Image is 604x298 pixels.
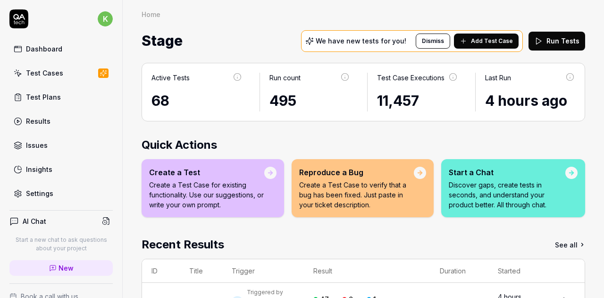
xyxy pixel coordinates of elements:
a: See all [555,236,585,253]
th: Result [304,259,430,283]
th: Started [488,259,543,283]
span: k [98,11,113,26]
button: k [98,9,113,28]
div: Reproduce a Bug [299,167,414,178]
p: We have new tests for you! [316,38,406,44]
div: Test Cases [26,68,63,78]
span: New [59,263,74,273]
th: ID [142,259,180,283]
div: 495 [269,90,351,111]
th: Title [180,259,222,283]
div: Home [142,9,160,19]
h2: Quick Actions [142,136,585,153]
h4: AI Chat [23,216,46,226]
p: Discover gaps, create tests in seconds, and understand your product better. All through chat. [449,180,565,210]
a: Settings [9,184,113,203]
div: Active Tests [151,73,190,83]
div: Results [26,116,50,126]
a: Issues [9,136,113,154]
div: Create a Test [149,167,264,178]
a: Insights [9,160,113,179]
th: Duration [430,259,488,283]
button: Run Tests [528,32,585,51]
div: Run count [269,73,301,83]
time: 4 hours ago [485,92,567,109]
p: Create a Test Case to verify that a bug has been fixed. Just paste in your ticket description. [299,180,414,210]
a: New [9,260,113,276]
th: Trigger [222,259,304,283]
a: Test Cases [9,64,113,82]
div: 11,457 [377,90,458,111]
p: Create a Test Case for existing functionality. Use our suggestions, or write your own prompt. [149,180,264,210]
div: Dashboard [26,44,62,54]
h2: Recent Results [142,236,224,253]
div: Start a Chat [449,167,565,178]
div: Issues [26,140,48,150]
a: Test Plans [9,88,113,106]
div: Test Case Executions [377,73,445,83]
button: Add Test Case [454,34,519,49]
div: Test Plans [26,92,61,102]
div: Insights [26,164,52,174]
div: Triggered by [247,289,294,296]
a: Dashboard [9,40,113,58]
a: Results [9,112,113,130]
div: 68 [151,90,243,111]
div: Settings [26,188,53,198]
span: Add Test Case [471,37,513,45]
button: Dismiss [416,34,450,49]
div: Last Run [485,73,511,83]
span: Stage [142,28,183,53]
p: Start a new chat to ask questions about your project [9,236,113,253]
